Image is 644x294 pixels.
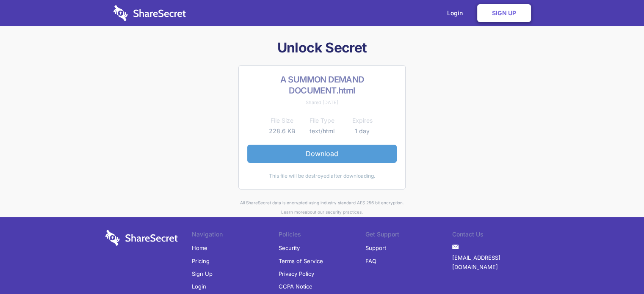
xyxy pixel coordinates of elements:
[279,267,314,280] a: Privacy Policy
[105,230,178,246] img: logo-wordmark-white-trans-d4663122ce5f474addd5e946df7df03e33cb6a1c49d2221995e7729f52c070b2.svg
[365,242,386,254] a: Support
[192,242,207,254] a: Home
[192,280,206,293] a: Login
[365,255,376,267] a: FAQ
[279,255,323,267] a: Terms of Service
[247,171,397,181] div: This file will be destroyed after downloading.
[342,115,382,126] th: Expires
[192,230,279,242] li: Navigation
[262,126,302,136] td: 228.6 KB
[113,5,186,21] img: logo-wordmark-white-trans-d4663122ce5f474addd5e946df7df03e33cb6a1c49d2221995e7729f52c070b2.svg
[192,255,210,267] a: Pricing
[452,230,539,242] li: Contact Us
[302,115,342,126] th: File Type
[279,242,300,254] a: Security
[452,251,539,274] a: [EMAIL_ADDRESS][DOMAIN_NAME]
[102,39,542,57] h1: Unlock Secret
[365,230,452,242] li: Get Support
[302,126,342,136] td: text/html
[477,4,531,22] a: Sign Up
[279,280,312,293] a: CCPA Notice
[247,145,397,162] a: Download
[102,198,542,217] div: All ShareSecret data is encrypted using industry standard AES 256 bit encryption. about our secur...
[192,267,213,280] a: Sign Up
[342,126,382,136] td: 1 day
[279,230,365,242] li: Policies
[247,98,397,107] div: Shared [DATE]
[262,115,302,126] th: File Size
[247,74,397,96] h2: A SUMMON DEMAND DOCUMENT.html
[281,209,305,214] a: Learn more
